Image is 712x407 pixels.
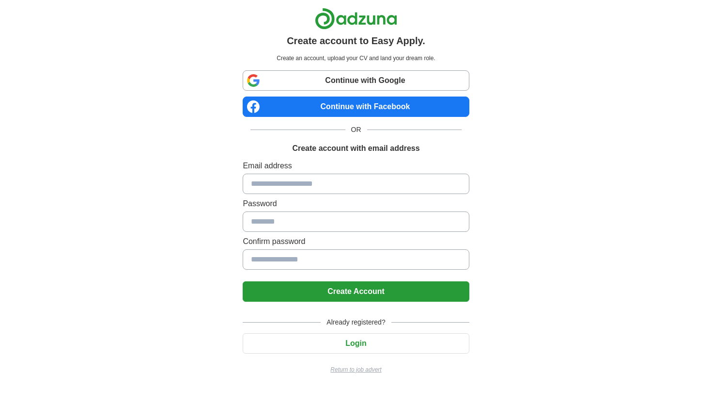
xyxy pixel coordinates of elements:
button: Create Account [243,281,469,302]
a: Continue with Facebook [243,97,469,117]
a: Return to job advert [243,365,469,374]
label: Password [243,198,469,210]
a: Login [243,339,469,347]
img: Adzuna logo [315,8,397,30]
label: Email address [243,160,469,172]
button: Login [243,333,469,354]
p: Create an account, upload your CV and land your dream role. [245,54,467,63]
h1: Create account with email address [292,143,419,154]
span: Already registered? [321,317,391,327]
a: Continue with Google [243,70,469,91]
span: OR [345,125,367,135]
label: Confirm password [243,236,469,247]
h1: Create account to Easy Apply. [287,33,425,48]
